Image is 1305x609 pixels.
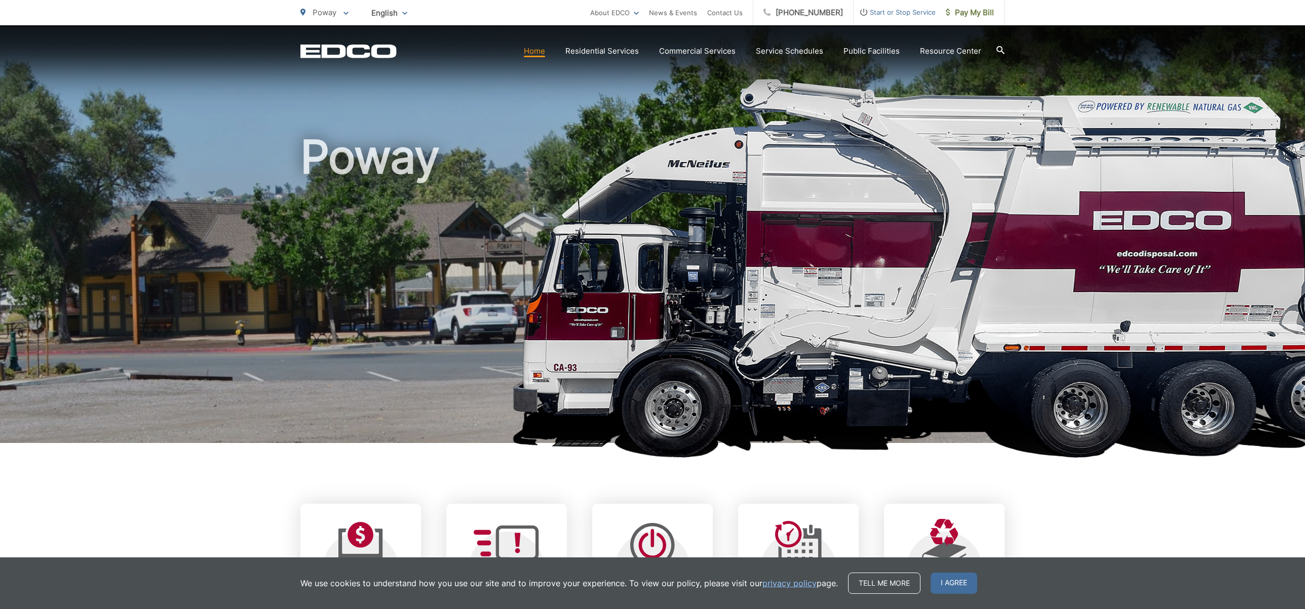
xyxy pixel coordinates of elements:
[364,4,415,22] span: English
[920,45,981,57] a: Resource Center
[300,44,397,58] a: EDCD logo. Return to the homepage.
[659,45,736,57] a: Commercial Services
[848,573,920,594] a: Tell me more
[649,7,697,19] a: News & Events
[931,573,977,594] span: I agree
[843,45,900,57] a: Public Facilities
[524,45,545,57] a: Home
[762,577,817,589] a: privacy policy
[756,45,823,57] a: Service Schedules
[313,8,336,17] span: Poway
[565,45,639,57] a: Residential Services
[707,7,743,19] a: Contact Us
[300,577,838,589] p: We use cookies to understand how you use our site and to improve your experience. To view our pol...
[300,132,1005,452] h1: Poway
[946,7,994,19] span: Pay My Bill
[590,7,639,19] a: About EDCO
